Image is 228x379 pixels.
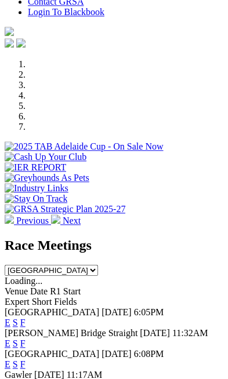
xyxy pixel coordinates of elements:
img: twitter.svg [16,38,26,48]
a: F [20,318,26,327]
a: Login To Blackbook [28,7,104,17]
span: 6:05PM [134,307,164,317]
a: S [13,359,18,369]
span: Expert [5,297,30,307]
img: 2025 TAB Adelaide Cup - On Sale Now [5,141,164,152]
span: R1 Start [50,286,81,296]
a: E [5,338,10,348]
img: Industry Links [5,183,68,194]
img: Stay On Track [5,194,67,204]
span: [DATE] [102,307,132,317]
span: 6:08PM [134,349,164,359]
a: Previous [5,216,51,225]
span: Next [63,216,81,225]
span: Fields [54,297,77,307]
img: Greyhounds As Pets [5,173,89,183]
span: [DATE] [102,349,132,359]
span: Short [32,297,52,307]
span: 11:32AM [172,328,208,338]
a: Next [51,216,81,225]
a: E [5,318,10,327]
img: facebook.svg [5,38,14,48]
span: [GEOGRAPHIC_DATA] [5,307,99,317]
span: [DATE] [140,328,170,338]
a: F [20,359,26,369]
span: Previous [16,216,49,225]
a: F [20,338,26,348]
a: S [13,318,18,327]
img: chevron-left-pager-white.svg [5,214,14,224]
span: Date [30,286,48,296]
span: Venue [5,286,28,296]
img: IER REPORT [5,162,66,173]
h2: Race Meetings [5,238,223,253]
span: [GEOGRAPHIC_DATA] [5,349,99,359]
img: chevron-right-pager-white.svg [51,214,60,224]
img: logo-grsa-white.png [5,27,14,36]
a: S [13,338,18,348]
span: [PERSON_NAME] Bridge Straight [5,328,137,338]
a: E [5,359,10,369]
span: Loading... [5,276,42,286]
img: GRSA Strategic Plan 2025-27 [5,204,125,214]
img: Cash Up Your Club [5,152,86,162]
